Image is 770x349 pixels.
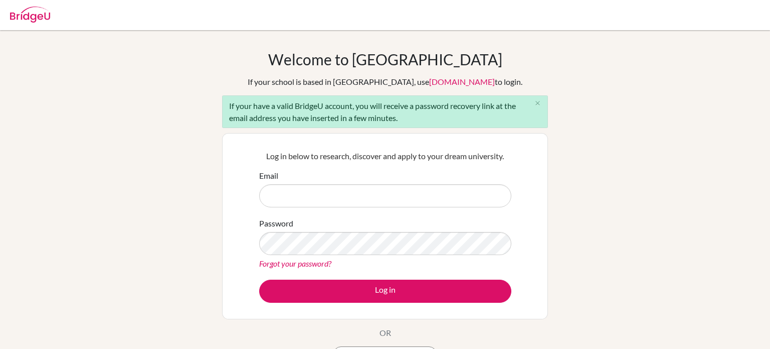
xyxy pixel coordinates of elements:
p: Log in below to research, discover and apply to your dream university. [259,150,511,162]
div: If your have a valid BridgeU account, you will receive a password recovery link at the email addr... [222,95,548,128]
i: close [534,99,541,107]
button: Log in [259,280,511,303]
p: OR [379,327,391,339]
label: Email [259,170,278,182]
a: [DOMAIN_NAME] [429,77,495,86]
button: Close [527,96,547,111]
a: Forgot your password? [259,259,331,268]
img: Bridge-U [10,7,50,23]
h1: Welcome to [GEOGRAPHIC_DATA] [268,50,502,68]
div: If your school is based in [GEOGRAPHIC_DATA], use to login. [248,76,522,88]
label: Password [259,217,293,229]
